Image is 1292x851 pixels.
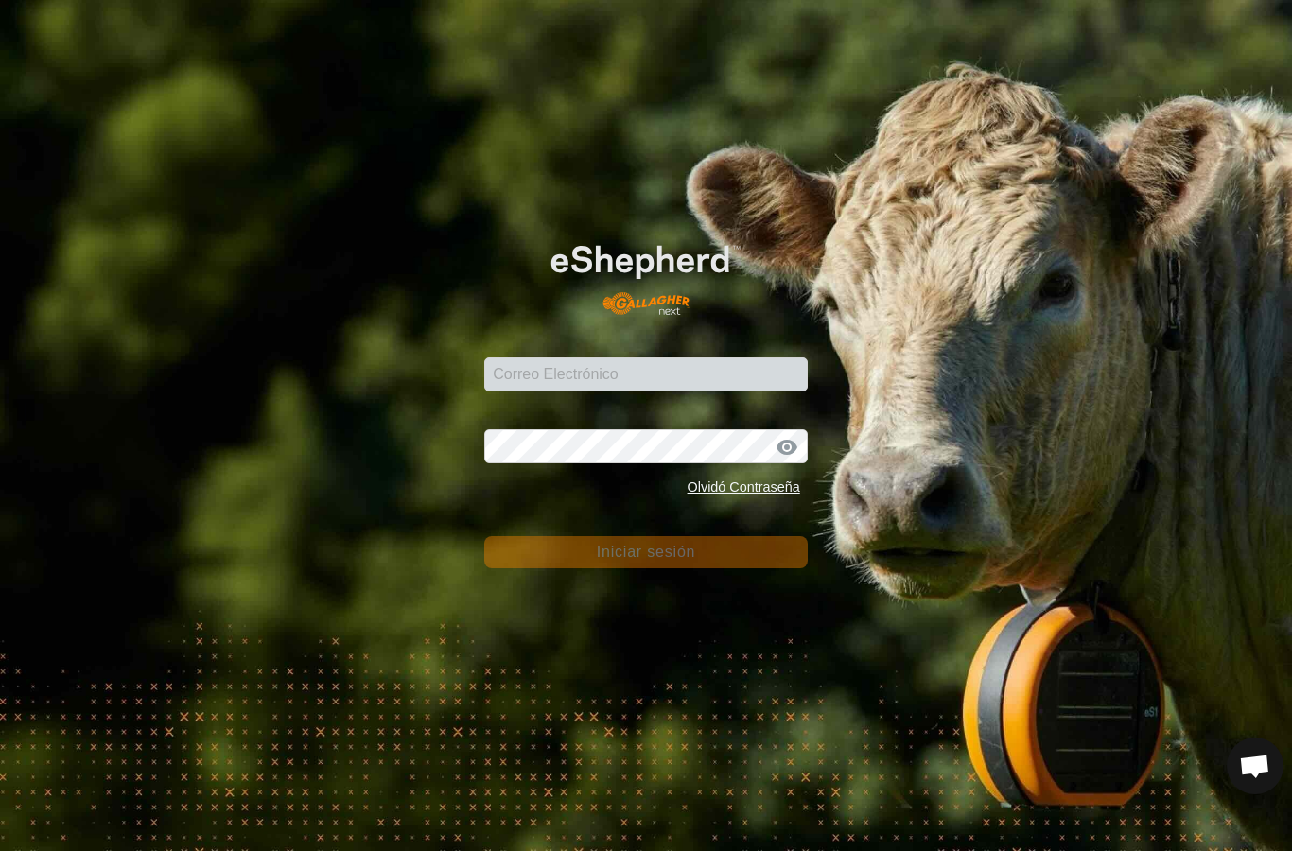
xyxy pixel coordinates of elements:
[597,544,696,560] font: Iniciar sesión
[516,218,775,328] img: Logotipo de eShepherd
[484,536,808,568] button: Iniciar sesión
[688,479,800,495] a: Olvidó Contraseña
[484,357,808,391] input: Correo Electrónico
[1227,738,1283,794] div: Chat abierto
